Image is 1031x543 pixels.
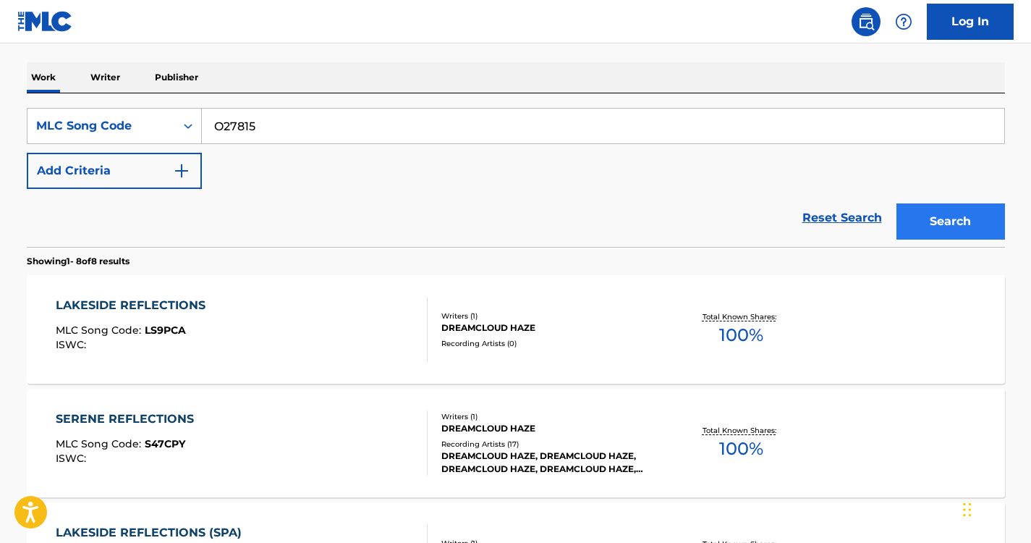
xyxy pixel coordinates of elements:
iframe: Chat Widget [959,473,1031,543]
button: Search [896,203,1005,240]
div: DREAMCLOUD HAZE [441,321,660,334]
p: Total Known Shares: [703,311,780,322]
span: ISWC : [56,338,90,351]
span: 100 % [719,436,763,462]
a: Public Search [852,7,881,36]
img: 9d2ae6d4665cec9f34b9.svg [173,162,190,180]
p: Writer [86,62,124,93]
div: MLC Song Code [36,117,166,135]
div: Writers ( 1 ) [441,411,660,422]
div: DREAMCLOUD HAZE, DREAMCLOUD HAZE, DREAMCLOUD HAZE, DREAMCLOUD HAZE, DREAMCLOUD HAZE [441,450,660,476]
span: ISWC : [56,452,90,465]
div: Recording Artists ( 17 ) [441,439,660,450]
button: Add Criteria [27,153,202,189]
div: LAKESIDE REFLECTIONS [56,297,213,314]
img: MLC Logo [17,11,73,32]
img: help [895,13,912,30]
div: SERENE REFLECTIONS [56,411,201,428]
div: Writers ( 1 ) [441,311,660,321]
p: Showing 1 - 8 of 8 results [27,255,130,268]
form: Search Form [27,108,1005,247]
div: Drag [963,488,972,531]
div: DREAMCLOUD HAZE [441,422,660,435]
span: LS9PCA [145,324,186,337]
span: MLC Song Code : [56,437,145,450]
a: Reset Search [795,202,889,234]
span: 100 % [719,322,763,348]
p: Total Known Shares: [703,425,780,436]
p: Work [27,62,60,93]
a: LAKESIDE REFLECTIONSMLC Song Code:LS9PCAISWC:Writers (1)DREAMCLOUD HAZERecording Artists (0)Total... [27,275,1005,384]
div: Recording Artists ( 0 ) [441,338,660,349]
div: LAKESIDE REFLECTIONS (SPA) [56,524,249,542]
a: Log In [927,4,1014,40]
img: search [857,13,875,30]
span: S47CPY [145,437,185,450]
span: MLC Song Code : [56,324,145,337]
p: Publisher [150,62,203,93]
div: Help [889,7,918,36]
a: SERENE REFLECTIONSMLC Song Code:S47CPYISWC:Writers (1)DREAMCLOUD HAZERecording Artists (17)DREAMC... [27,389,1005,497]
